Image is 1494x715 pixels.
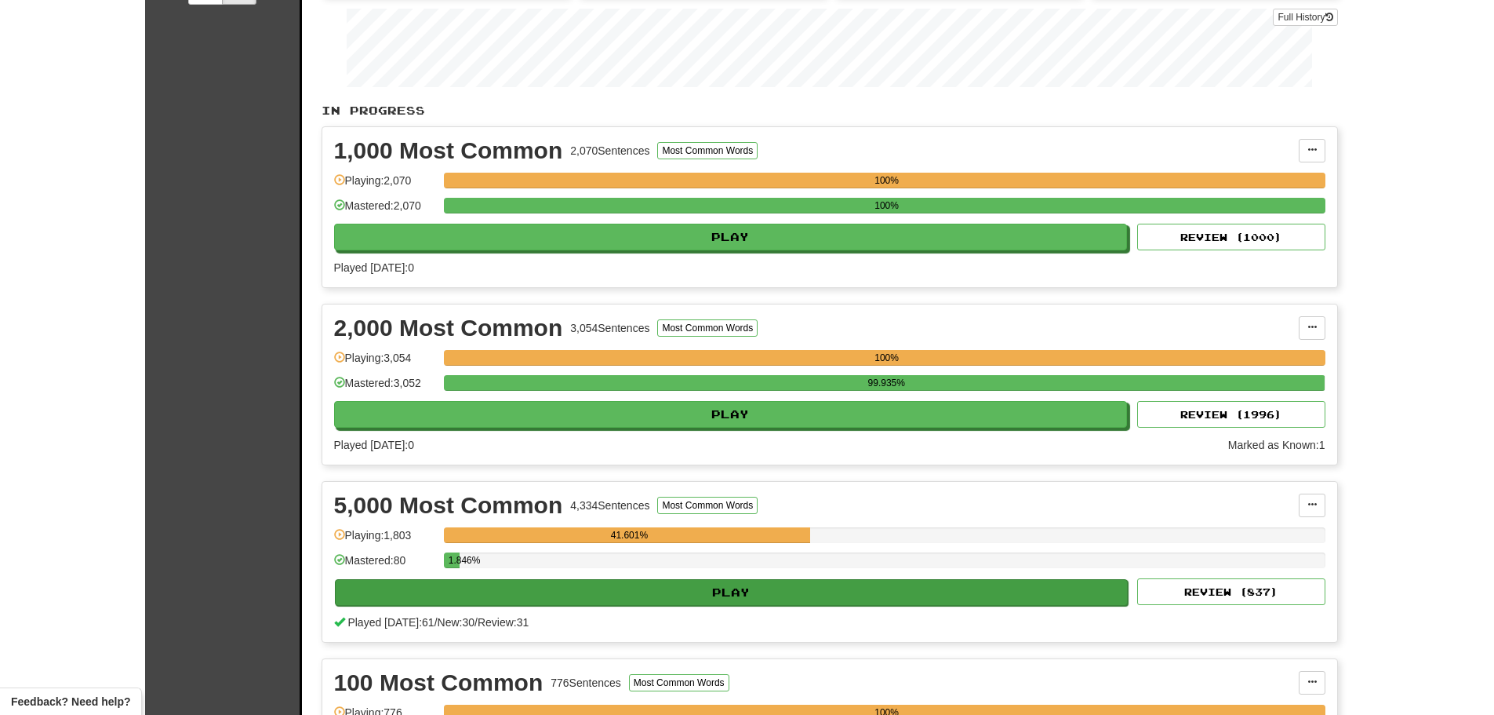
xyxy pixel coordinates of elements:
div: 2,000 Most Common [334,316,563,340]
button: Most Common Words [657,497,758,514]
div: 100% [449,198,1325,213]
div: 1,000 Most Common [334,139,563,162]
div: 1.846% [449,553,460,568]
span: New: 30 [438,616,474,629]
span: Played [DATE]: 0 [334,261,414,274]
div: 99.935% [449,375,1325,391]
div: 100 Most Common [334,671,543,695]
span: / [474,616,478,629]
span: Played [DATE]: 0 [334,439,414,451]
button: Most Common Words [657,319,758,337]
div: 3,054 Sentences [570,320,649,336]
button: Play [334,224,1128,250]
span: Open feedback widget [11,694,130,710]
div: 41.601% [449,527,810,543]
button: Review (1000) [1137,224,1325,250]
div: 776 Sentences [551,675,621,691]
div: 2,070 Sentences [570,143,649,159]
button: Play [335,579,1129,606]
span: Played [DATE]: 61 [347,616,434,629]
div: Playing: 1,803 [334,527,436,553]
div: Marked as Known: 1 [1228,437,1325,453]
button: Review (837) [1137,578,1325,605]
div: 100% [449,350,1325,366]
a: Full History [1273,9,1337,26]
div: Mastered: 3,052 [334,375,436,401]
div: Playing: 3,054 [334,350,436,376]
span: Review: 31 [478,616,529,629]
div: Mastered: 80 [334,553,436,578]
button: Most Common Words [629,674,729,691]
div: Mastered: 2,070 [334,198,436,224]
div: 100% [449,173,1325,188]
div: 5,000 Most Common [334,494,563,517]
button: Play [334,401,1128,428]
div: 4,334 Sentences [570,498,649,513]
span: / [434,616,438,629]
p: In Progress [322,103,1338,119]
button: Most Common Words [657,142,758,159]
div: Playing: 2,070 [334,173,436,199]
button: Review (1996) [1137,401,1325,428]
